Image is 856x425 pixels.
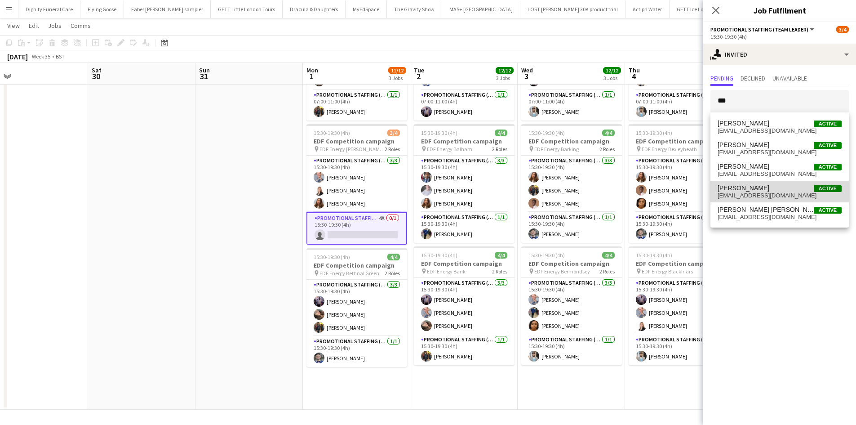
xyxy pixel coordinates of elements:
button: MyEdSpace [346,0,387,18]
h3: EDF Competition campaign [521,259,622,268]
div: 3 Jobs [496,75,513,81]
span: 4/4 [387,254,400,260]
span: EDF Energy Blackfriars [642,268,693,275]
app-card-role: Promotional Staffing (Flyering Staff)3/315:30-19:30 (4h)[PERSON_NAME][PERSON_NAME][PERSON_NAME] [521,278,622,335]
span: 2 Roles [385,270,400,277]
span: 2 Roles [492,268,507,275]
app-card-role: Promotional Staffing (Team Leader)1/115:30-19:30 (4h)[PERSON_NAME] [521,212,622,243]
span: 4/4 [602,252,615,259]
button: Flying Goose [80,0,124,18]
span: Daniel Ajetunmobi [718,141,769,149]
app-job-card: 15:30-19:30 (4h)4/4EDF Competition campaign EDF Energy Bethnal Green2 RolesPromotional Staffing (... [306,248,407,367]
app-card-role: Promotional Staffing (Flyering Staff)3/315:30-19:30 (4h)[PERSON_NAME][PERSON_NAME][PERSON_NAME] [306,156,407,212]
div: 15:30-19:30 (4h)4/4EDF Competition campaign EDF Energy Blackfriars2 RolesPromotional Staffing (Fl... [629,246,729,365]
span: EDF Energy Barking [534,146,579,152]
span: Promotional Staffing (Team Leader) [710,26,808,33]
span: Active [814,164,842,170]
h3: EDF Competition campaign [629,259,729,268]
app-card-role: Promotional Staffing (Team Leader)1/115:30-19:30 (4h)[PERSON_NAME] [521,335,622,365]
span: daniella adesanya [718,120,769,127]
span: 15:30-19:30 (4h) [421,130,457,136]
app-card-role: Promotional Staffing (Flyering Staff)3/315:30-19:30 (4h)[PERSON_NAME][PERSON_NAME][PERSON_NAME] [521,156,622,212]
button: Actiph Water [625,0,670,18]
span: 12/12 [603,67,621,74]
span: Active [814,142,842,149]
span: Jobs [48,22,62,30]
app-card-role: Promotional Staffing (Team Leader)1/107:00-11:00 (4h)[PERSON_NAME] [306,90,407,121]
span: 15:30-19:30 (4h) [636,130,672,136]
span: Pending [710,75,733,81]
a: View [4,20,23,31]
a: Edit [25,20,43,31]
span: 15:30-19:30 (4h) [421,252,457,259]
span: Wed [521,66,533,74]
span: EDF Energy Bank [427,268,466,275]
div: 15:30-19:30 (4h)4/4EDF Competition campaign EDF Energy Bank2 RolesPromotional Staffing (Flyering ... [414,246,514,365]
span: 3 [520,71,533,81]
app-card-role: Promotional Staffing (Flyering Staff)3/315:30-19:30 (4h)[PERSON_NAME][PERSON_NAME][PERSON_NAME] [414,278,514,335]
span: Active [814,121,842,127]
span: 3/4 [836,26,849,33]
span: Daniel Asante [718,163,769,170]
span: annierolanddan@gmail.com [718,214,842,221]
span: Thu [629,66,640,74]
app-card-role: Promotional Staffing (Team Leader)1/115:30-19:30 (4h)[PERSON_NAME] [414,212,514,243]
app-card-role: Promotional Staffing (Flyering Staff)3/315:30-19:30 (4h)[PERSON_NAME][PERSON_NAME][PERSON_NAME] [306,280,407,336]
app-card-role: Promotional Staffing (Team Leader)4A0/115:30-19:30 (4h) [306,212,407,245]
app-card-role: Promotional Staffing (Team Leader)1/107:00-11:00 (4h)[PERSON_NAME] [414,90,514,121]
span: Sat [92,66,102,74]
span: EDF Energy [PERSON_NAME][GEOGRAPHIC_DATA] [319,146,385,152]
span: Declined [741,75,765,81]
span: 11/12 [388,67,406,74]
span: castagnod@aol.com [718,192,842,199]
a: Jobs [44,20,65,31]
span: 15:30-19:30 (4h) [528,130,565,136]
app-card-role: Promotional Staffing (Team Leader)1/115:30-19:30 (4h)[PERSON_NAME] [629,212,729,243]
app-card-role: Promotional Staffing (Team Leader)1/115:30-19:30 (4h)[PERSON_NAME] [414,335,514,365]
span: danielboateng3011@gmail.com [718,170,842,178]
span: Mon [306,66,318,74]
span: Active [814,185,842,192]
span: 15:30-19:30 (4h) [314,130,350,136]
span: 4/4 [495,252,507,259]
span: 3/4 [387,130,400,136]
div: Invited [703,44,856,65]
span: Annie Dan [718,206,814,214]
h3: EDF Competition campaign [414,259,514,268]
span: Week 35 [30,53,52,60]
button: Promotional Staffing (Team Leader) [710,26,816,33]
h3: EDF Competition campaign [629,137,729,145]
span: Active [814,207,842,214]
app-card-role: Promotional Staffing (Team Leader)1/107:00-11:00 (4h)[PERSON_NAME] [629,90,729,121]
app-card-role: Promotional Staffing (Team Leader)1/115:30-19:30 (4h)[PERSON_NAME] [306,336,407,367]
app-card-role: Promotional Staffing (Team Leader)1/115:30-19:30 (4h)[PERSON_NAME] [629,335,729,365]
app-card-role: Promotional Staffing (Flyering Staff)3/315:30-19:30 (4h)[PERSON_NAME][PERSON_NAME][PERSON_NAME] [629,278,729,335]
span: 30 [90,71,102,81]
div: BST [56,53,65,60]
a: Comms [67,20,94,31]
span: Edit [29,22,39,30]
h3: EDF Competition campaign [414,137,514,145]
span: EDF Energy Balham [427,146,472,152]
div: 3 Jobs [603,75,621,81]
span: 1 [305,71,318,81]
span: 15:30-19:30 (4h) [314,254,350,260]
span: 2 [412,71,424,81]
span: 4/4 [602,130,615,136]
span: 2 Roles [385,146,400,152]
h3: EDF Competition campaign [306,137,407,145]
div: 15:30-19:30 (4h)4/4EDF Competition campaign EDF Energy Bexleyheath2 RolesPromotional Staffing (Fl... [629,124,729,243]
span: 4 [627,71,640,81]
h3: EDF Competition campaign [306,261,407,269]
span: EDF Energy Bermondsey [534,268,590,275]
span: 12/12 [496,67,514,74]
app-card-role: Promotional Staffing (Flyering Staff)3/315:30-19:30 (4h)[PERSON_NAME][PERSON_NAME][PERSON_NAME] [629,156,729,212]
span: EDF Energy Bexleyheath [642,146,697,152]
h3: EDF Competition campaign [521,137,622,145]
app-job-card: 15:30-19:30 (4h)4/4EDF Competition campaign EDF Energy Bermondsey2 RolesPromotional Staffing (Fly... [521,246,622,365]
app-job-card: 15:30-19:30 (4h)4/4EDF Competition campaign EDF Energy Barking2 RolesPromotional Staffing (Flyeri... [521,124,622,243]
app-card-role: Promotional Staffing (Flyering Staff)3/315:30-19:30 (4h)[PERSON_NAME][PERSON_NAME][PERSON_NAME] [414,156,514,212]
